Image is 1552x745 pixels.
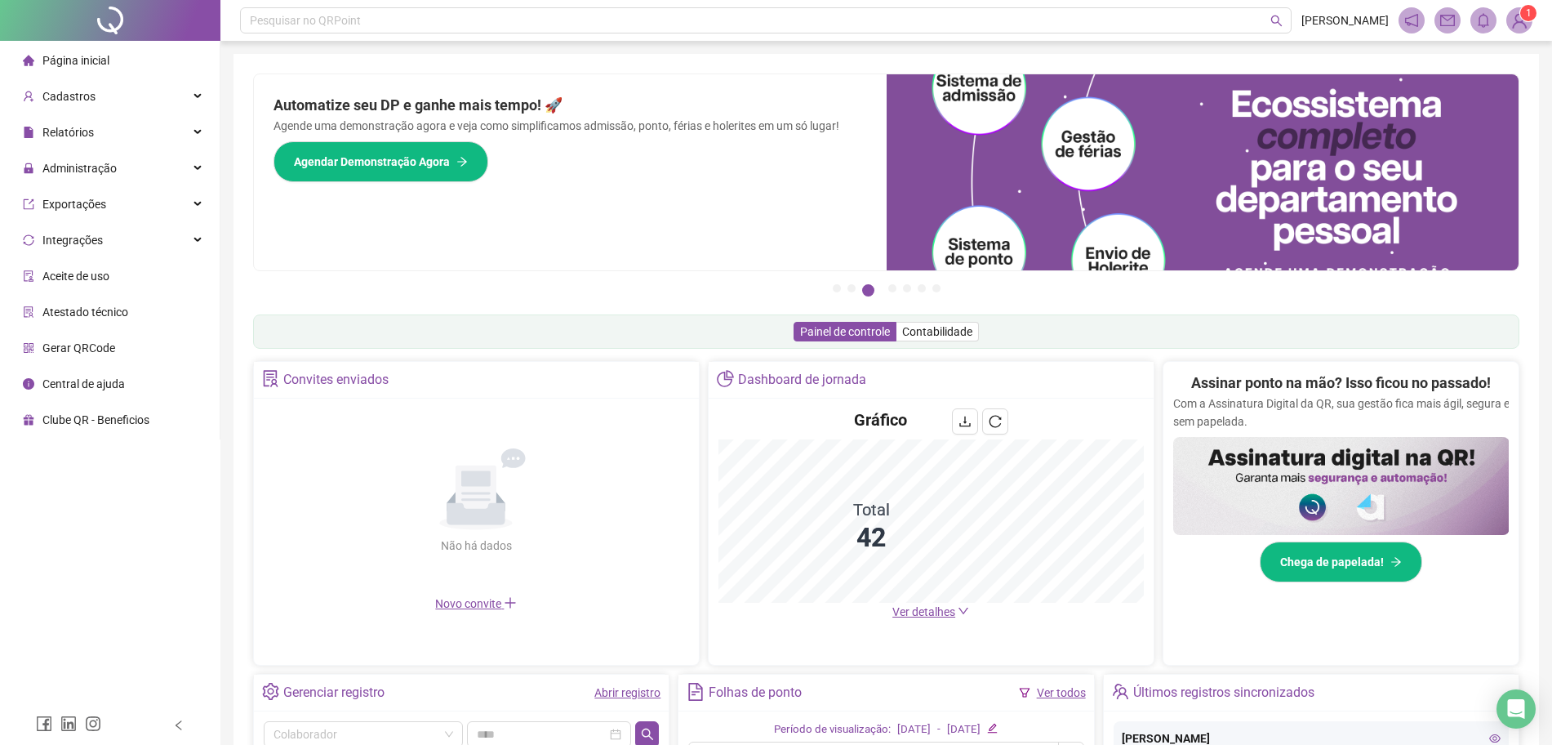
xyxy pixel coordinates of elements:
[903,284,911,292] button: 5
[504,596,517,609] span: plus
[23,127,34,138] span: file
[1476,13,1491,28] span: bell
[283,679,385,707] div: Gerenciar registro
[1520,5,1536,21] sup: Atualize o seu contato no menu Meus Dados
[709,679,802,707] div: Folhas de ponto
[641,728,654,741] span: search
[1507,8,1532,33] img: 80004
[1390,556,1402,568] span: arrow-right
[273,141,488,182] button: Agendar Demonstração Agora
[1526,7,1532,19] span: 1
[1280,553,1384,571] span: Chega de papelada!
[23,342,34,354] span: qrcode
[1112,683,1129,700] span: team
[738,366,866,394] div: Dashboard de jornada
[23,163,34,174] span: lock
[958,605,969,617] span: down
[1496,689,1536,729] div: Open Intercom Messenger
[892,605,955,618] span: Ver detalhes
[42,234,103,247] span: Integrações
[937,721,941,738] div: -
[262,370,279,387] span: solution
[1191,372,1491,395] h2: Assinar ponto na mão? Isso ficou no passado!
[989,415,1002,428] span: reload
[42,126,94,139] span: Relatórios
[932,284,941,292] button: 7
[774,721,891,738] div: Período de visualização:
[42,198,106,211] span: Exportações
[1440,13,1455,28] span: mail
[902,325,972,338] span: Contabilidade
[262,683,279,700] span: setting
[854,408,907,431] h4: Gráfico
[847,284,856,292] button: 2
[1270,15,1283,27] span: search
[42,270,109,283] span: Aceite de uso
[23,234,34,246] span: sync
[1037,686,1086,699] a: Ver todos
[1133,679,1314,707] div: Últimos registros sincronizados
[717,370,734,387] span: pie-chart
[273,94,867,117] h2: Automatize seu DP e ganhe mais tempo! 🚀
[60,716,77,732] span: linkedin
[1173,437,1510,535] img: banner%2F02c71560-61a6-44d4-94b9-c8ab97240462.png
[888,284,896,292] button: 4
[833,284,841,292] button: 1
[897,721,931,738] div: [DATE]
[892,605,969,618] a: Ver detalhes down
[594,686,660,699] a: Abrir registro
[687,683,704,700] span: file-text
[294,153,450,171] span: Agendar Demonstração Agora
[947,721,981,738] div: [DATE]
[987,723,998,734] span: edit
[23,91,34,102] span: user-add
[1260,542,1422,582] button: Chega de papelada!
[1404,13,1419,28] span: notification
[23,55,34,66] span: home
[42,413,149,426] span: Clube QR - Beneficios
[273,117,867,135] p: Agende uma demonstração agora e veja como simplificamos admissão, ponto, férias e holerites em um...
[85,716,101,732] span: instagram
[456,156,468,167] span: arrow-right
[283,366,389,394] div: Convites enviados
[36,716,52,732] span: facebook
[23,378,34,390] span: info-circle
[42,306,128,319] span: Atestado técnico
[401,537,551,555] div: Não há dados
[23,199,34,210] span: export
[800,325,890,338] span: Painel de controle
[435,597,517,610] span: Novo convite
[887,74,1519,270] img: banner%2Fd57e337e-a0d3-4837-9615-f134fc33a8e6.png
[23,414,34,426] span: gift
[23,306,34,318] span: solution
[42,377,125,390] span: Central de ajuda
[42,341,115,355] span: Gerar QRCode
[1019,687,1030,698] span: filter
[918,284,926,292] button: 6
[23,270,34,282] span: audit
[42,90,96,103] span: Cadastros
[173,720,185,731] span: left
[862,284,874,297] button: 3
[1301,11,1389,29] span: [PERSON_NAME]
[42,54,109,67] span: Página inicial
[42,162,117,175] span: Administração
[958,415,972,428] span: download
[1173,395,1510,430] p: Com a Assinatura Digital da QR, sua gestão fica mais ágil, segura e sem papelada.
[1489,733,1501,744] span: eye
